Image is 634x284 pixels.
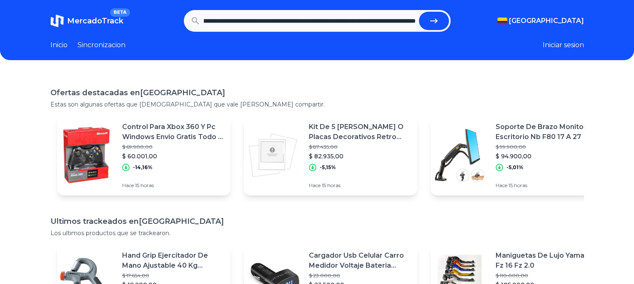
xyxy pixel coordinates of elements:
[309,144,411,150] p: $ 87.435,00
[497,16,584,26] button: [GEOGRAPHIC_DATA]
[244,115,417,195] a: Featured imageKit De 5 [PERSON_NAME] O Placas Decorativos Retro Economicos$ 87.435,00$ 82.935,00-...
[78,40,125,50] a: Sincronizacion
[496,272,597,279] p: $ 110.000,00
[122,152,224,160] p: $ 60.001,00
[496,144,597,150] p: $ 99.900,00
[309,251,411,271] p: Cargador Usb Celular Carro Medidor Voltaje Bateria Vehicular
[57,115,231,195] a: Featured imageControl Para Xbox 360 Y Pc Windows Envio Gratis Todo El Pais$ 69.900,00$ 60.001,00-...
[496,152,597,160] p: $ 94.900,00
[122,182,224,189] p: Hace 15 horas
[497,18,507,24] img: Colombia
[122,122,224,142] p: Control Para Xbox 360 Y Pc Windows Envio Gratis Todo El Pais
[431,115,604,195] a: Featured imageSoporte De Brazo Monitor A Escritorio Nb F80 17 A 27$ 99.900,00$ 94.900,00-5,01%Hac...
[320,164,336,171] p: -5,15%
[57,126,115,185] img: Featured image
[309,122,411,142] p: Kit De 5 [PERSON_NAME] O Placas Decorativos Retro Economicos
[50,100,584,109] p: Estas son algunas ofertas que [DEMOGRAPHIC_DATA] que vale [PERSON_NAME] compartir.
[496,251,597,271] p: Maniguetas De Lujo Yamaha Fz 16 Fz 2.0
[133,164,153,171] p: -14,16%
[309,182,411,189] p: Hace 15 horas
[506,164,524,171] p: -5,01%
[543,40,584,50] button: Iniciar sesion
[122,144,224,150] p: $ 69.900,00
[67,16,123,25] span: MercadoTrack
[509,16,584,26] span: [GEOGRAPHIC_DATA]
[50,14,64,28] img: MercadoTrack
[50,216,584,227] h1: Ultimos trackeados en [GEOGRAPHIC_DATA]
[50,14,123,28] a: MercadoTrackBETA
[122,251,224,271] p: Hand Grip Ejercitador De Mano Ajustable 40 Kg Sportfitness
[309,272,411,279] p: $ 23.000,00
[244,126,302,185] img: Featured image
[122,272,224,279] p: $ 17.654,00
[431,126,489,185] img: Featured image
[110,8,130,17] span: BETA
[50,40,68,50] a: Inicio
[50,229,584,237] p: Los ultimos productos que se trackearon.
[50,87,584,99] h1: Ofertas destacadas en [GEOGRAPHIC_DATA]
[496,122,597,142] p: Soporte De Brazo Monitor A Escritorio Nb F80 17 A 27
[496,182,597,189] p: Hace 15 horas
[309,152,411,160] p: $ 82.935,00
